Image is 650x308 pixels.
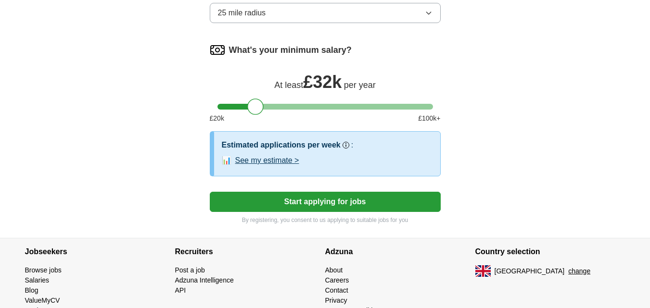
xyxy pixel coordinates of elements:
[25,276,50,284] a: Salaries
[344,80,376,90] span: per year
[325,276,349,284] a: Careers
[274,80,303,90] span: At least
[210,42,225,58] img: salary.png
[210,192,441,212] button: Start applying for jobs
[325,286,348,294] a: Contact
[175,266,205,274] a: Post a job
[175,286,186,294] a: API
[175,276,234,284] a: Adzuna Intelligence
[222,139,341,151] h3: Estimated applications per week
[325,266,343,274] a: About
[303,72,342,92] span: £ 32k
[222,155,231,166] span: 📊
[25,266,62,274] a: Browse jobs
[235,155,299,166] button: See my estimate >
[568,266,590,276] button: change
[210,3,441,23] button: 25 mile radius
[210,216,441,224] p: By registering, you consent to us applying to suitable jobs for you
[325,296,347,304] a: Privacy
[475,265,491,277] img: UK flag
[229,44,352,57] label: What's your minimum salary?
[25,286,38,294] a: Blog
[25,296,60,304] a: ValueMyCV
[210,113,224,123] span: £ 20 k
[495,266,565,276] span: [GEOGRAPHIC_DATA]
[218,7,266,19] span: 25 mile radius
[351,139,353,151] h3: :
[475,238,625,265] h4: Country selection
